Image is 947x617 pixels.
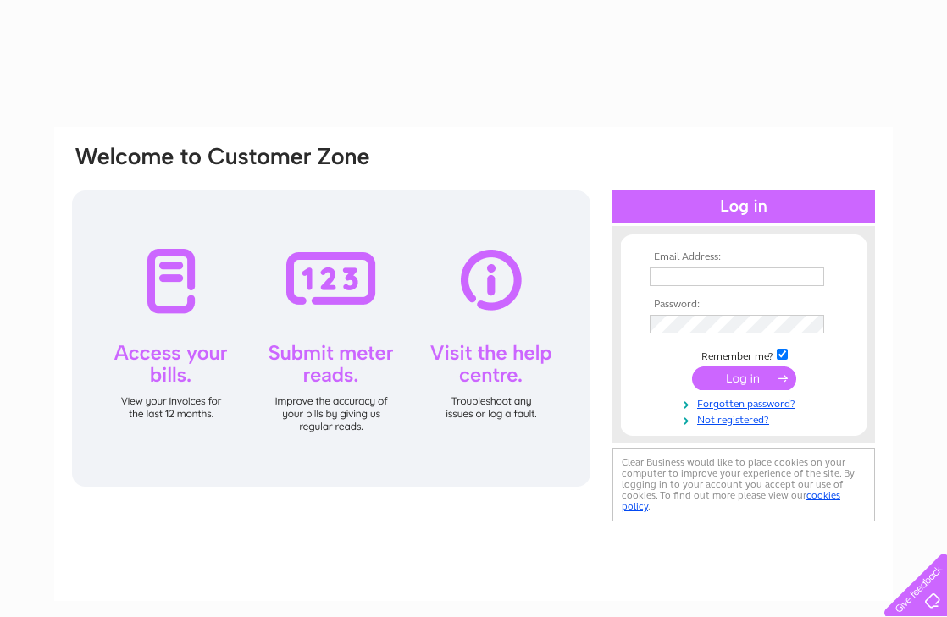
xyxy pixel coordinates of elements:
th: Email Address: [645,251,842,263]
td: Remember me? [645,346,842,363]
a: cookies policy [622,489,840,512]
a: Not registered? [650,410,842,427]
input: Submit [692,366,796,390]
div: Clear Business would like to place cookies on your computer to improve your experience of the sit... [612,448,875,521]
a: Forgotten password? [650,394,842,410]
th: Password: [645,299,842,311]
